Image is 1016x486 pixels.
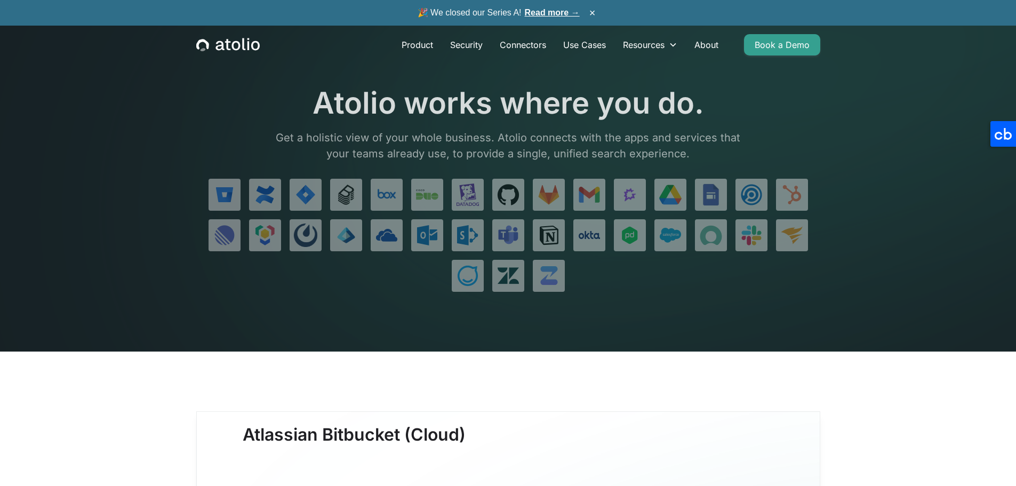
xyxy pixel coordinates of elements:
[418,6,580,19] span: 🎉 We closed our Series A!
[393,34,442,55] a: Product
[268,130,748,162] p: Get a holistic view of your whole business. Atolio connects with the apps and services that your ...
[555,34,614,55] a: Use Cases
[442,34,491,55] a: Security
[243,425,466,466] h3: Atlassian Bitbucket (Cloud)
[623,38,665,51] div: Resources
[268,85,748,121] h1: Atolio works where you do.
[491,34,555,55] a: Connectors
[614,34,686,55] div: Resources
[586,7,599,19] button: ×
[744,34,820,55] a: Book a Demo
[686,34,727,55] a: About
[196,38,260,52] a: home
[525,8,580,17] a: Read more →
